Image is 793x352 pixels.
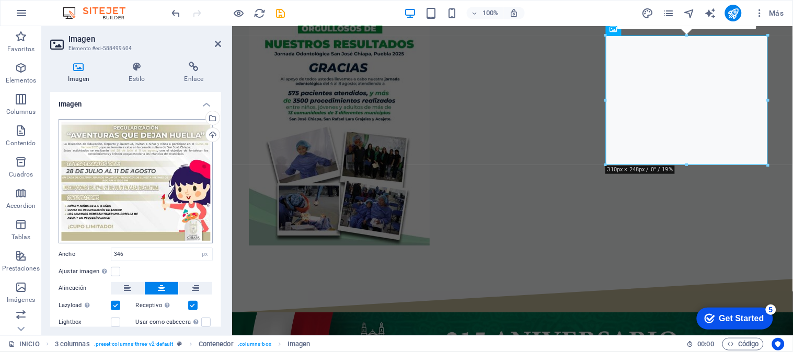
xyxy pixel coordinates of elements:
[722,338,764,350] button: Código
[684,7,696,19] i: Navegador
[59,299,111,312] label: Lazyload
[59,251,111,257] label: Ancho
[59,316,111,328] label: Lightbox
[663,7,675,19] i: Páginas (Ctrl+Alt+S)
[698,338,714,350] span: 00 00
[59,265,111,278] label: Ajustar imagen
[274,7,287,19] button: save
[662,7,675,19] button: pages
[510,8,519,18] i: Al redimensionar, ajustar el nivel de zoom automáticamente para ajustarse al dispositivo elegido.
[727,338,759,350] span: Código
[59,282,111,295] label: Alineación
[12,233,31,241] p: Tablas
[50,62,111,84] h4: Imagen
[705,340,707,348] span: :
[642,7,654,19] i: Diseño (Ctrl+Alt+Y)
[254,7,266,19] i: Volver a cargar página
[482,7,499,19] h6: 100%
[77,2,88,13] div: 5
[111,62,167,84] h4: Estilo
[6,76,36,85] p: Elementos
[6,139,36,147] p: Contenido
[199,338,234,350] span: Haz clic para seleccionar y doble clic para editar
[467,7,504,19] button: 100%
[8,5,85,27] div: Get Started 5 items remaining, 0% complete
[7,45,35,53] p: Favoritos
[2,264,39,273] p: Prestaciones
[705,7,717,19] i: AI Writer
[754,8,784,18] span: Más
[233,7,245,19] button: Haz clic para salir del modo de previsualización y seguir editando
[136,316,202,328] label: Usar como cabecera
[725,5,742,21] button: publish
[50,92,221,111] h4: Imagen
[750,5,788,21] button: Más
[772,338,785,350] button: Usercentrics
[254,7,266,19] button: reload
[60,7,139,19] img: Editor Logo
[55,338,90,350] span: Haz clic para seleccionar y doble clic para editar
[170,7,182,19] button: undo
[55,338,311,350] nav: breadcrumb
[94,338,174,350] span: . preset-columns-three-v2-default
[136,299,188,312] label: Receptivo
[178,341,182,347] i: Este elemento es un preajuste personalizable
[728,7,740,19] i: Publicar
[167,62,221,84] h4: Enlace
[59,119,213,243] div: 20-dwsq6X7JVt1OP-dD4XVfGw.jpg
[68,34,221,44] h2: Imagen
[170,7,182,19] i: Deshacer: Cambiar imagen (Ctrl+Z)
[8,338,40,350] a: Haz clic para cancelar la selección y doble clic para abrir páginas
[6,108,36,116] p: Columnas
[68,44,200,53] h3: Elemento #ed-588499604
[6,202,36,210] p: Accordion
[275,7,287,19] i: Guardar (Ctrl+S)
[704,7,717,19] button: text_generator
[7,296,35,304] p: Imágenes
[31,11,76,21] div: Get Started
[9,170,33,179] p: Cuadros
[687,338,715,350] h6: Tiempo de la sesión
[288,338,311,350] span: Haz clic para seleccionar y doble clic para editar
[683,7,696,19] button: navigator
[641,7,654,19] button: design
[238,338,271,350] span: . columns-box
